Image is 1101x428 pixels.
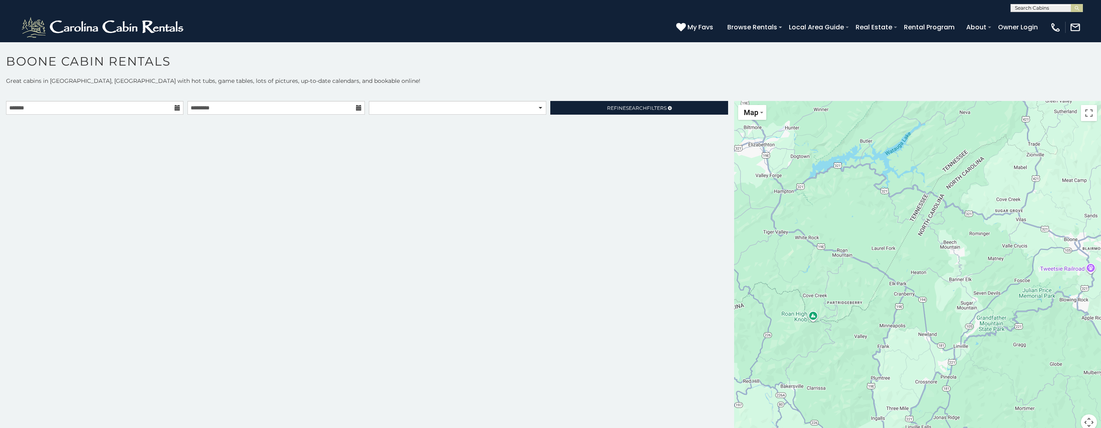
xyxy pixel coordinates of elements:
[744,108,758,117] span: Map
[723,20,781,34] a: Browse Rentals
[1050,22,1061,33] img: phone-regular-white.png
[738,105,766,120] button: Change map style
[1070,22,1081,33] img: mail-regular-white.png
[994,20,1042,34] a: Owner Login
[676,22,715,33] a: My Favs
[607,105,667,111] span: Refine Filters
[900,20,959,34] a: Rental Program
[20,15,187,39] img: White-1-2.png
[785,20,848,34] a: Local Area Guide
[962,20,990,34] a: About
[550,101,728,115] a: RefineSearchFilters
[687,22,713,32] span: My Favs
[626,105,647,111] span: Search
[852,20,896,34] a: Real Estate
[1081,105,1097,121] button: Toggle fullscreen view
